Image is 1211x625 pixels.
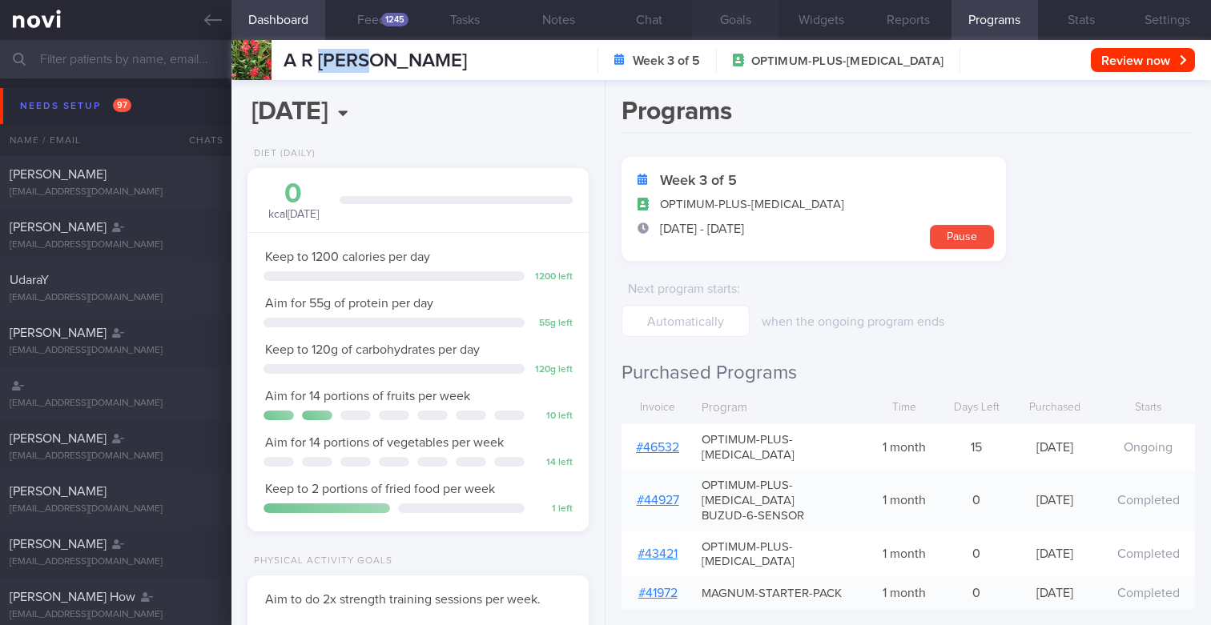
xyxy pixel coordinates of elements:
[1101,577,1194,609] div: Completed
[1008,577,1101,609] div: [DATE]
[533,364,573,376] div: 120 g left
[638,547,678,560] a: #43421
[702,509,804,524] span: BUZUD-6-SENSOR
[113,98,131,112] span: 97
[633,53,700,69] strong: Week 3 of 5
[247,148,316,160] div: Diet (Daily)
[10,327,107,339] span: [PERSON_NAME]
[1091,48,1195,72] button: Review now
[930,225,994,249] button: Pause
[533,411,573,423] div: 10 left
[16,95,135,117] div: Needs setup
[10,591,135,603] span: [PERSON_NAME] How
[167,124,231,156] div: Chats
[10,239,222,251] div: [EMAIL_ADDRESS][DOMAIN_NAME]
[265,297,433,310] span: Aim for 55g of protein per day
[10,345,222,357] div: [EMAIL_ADDRESS][DOMAIN_NAME]
[10,538,107,551] span: [PERSON_NAME]
[660,221,744,237] span: [DATE] - [DATE]
[622,96,1195,133] h1: Programs
[1008,431,1101,463] div: [DATE]
[264,180,324,222] div: kcal [DATE]
[1101,484,1194,516] div: Completed
[628,281,743,297] label: Next program starts :
[702,587,842,602] span: MAGNUM-STARTER-PACK
[702,479,856,509] span: OPTIMUM-PLUS-[MEDICAL_DATA]
[10,274,49,286] span: UdaraY
[10,451,222,463] div: [EMAIL_ADDRESS][DOMAIN_NAME]
[944,484,1008,516] div: 0
[10,556,222,568] div: [EMAIL_ADDRESS][DOMAIN_NAME]
[660,173,737,189] strong: Week 3 of 5
[533,318,573,330] div: 55 g left
[944,538,1008,570] div: 0
[660,197,844,213] span: OPTIMUM-PLUS-[MEDICAL_DATA]
[864,538,944,570] div: 1 month
[284,51,467,70] span: A R [PERSON_NAME]
[637,494,679,507] a: #44927
[265,390,470,403] span: Aim for 14 portions of fruits per week
[864,431,944,463] div: 1 month
[533,457,573,469] div: 14 left
[1101,393,1194,423] div: Starts
[864,484,944,516] div: 1 month
[533,503,573,515] div: 1 left
[10,503,222,515] div: [EMAIL_ADDRESS][DOMAIN_NAME]
[10,485,107,498] span: [PERSON_NAME]
[622,361,1195,385] h2: Purchased Programs
[694,393,864,424] div: Program
[944,393,1008,423] div: Days Left
[10,609,222,621] div: [EMAIL_ADDRESS][DOMAIN_NAME]
[264,180,324,208] div: 0
[265,483,495,495] span: Keep to 2 portions of fried food per week
[751,54,943,70] span: OPTIMUM-PLUS-[MEDICAL_DATA]
[10,432,107,445] span: [PERSON_NAME]
[10,168,107,181] span: [PERSON_NAME]
[265,593,541,606] span: Aim to do 2x strength training sessions per week.
[10,221,107,234] span: [PERSON_NAME]
[864,577,944,609] div: 1 month
[944,431,1008,463] div: 15
[247,555,392,567] div: Physical Activity Goals
[702,540,856,571] span: OPTIMUM-PLUS-[MEDICAL_DATA]
[622,305,750,337] input: Automatically
[702,433,856,463] span: OPTIMUM-PLUS-[MEDICAL_DATA]
[381,13,408,26] div: 1245
[265,250,430,263] span: Keep to 1200 calories per day
[638,587,678,599] a: #41972
[533,271,573,283] div: 1200 left
[622,393,694,423] div: Invoice
[10,292,222,304] div: [EMAIL_ADDRESS][DOMAIN_NAME]
[636,441,679,454] a: #46532
[1008,538,1101,570] div: [DATE]
[10,398,222,410] div: [EMAIL_ADDRESS][DOMAIN_NAME]
[1008,484,1101,516] div: [DATE]
[1008,393,1101,423] div: Purchased
[10,186,222,198] div: [EMAIL_ADDRESS][DOMAIN_NAME]
[1101,431,1194,463] div: Ongoing
[1101,538,1194,570] div: Completed
[864,393,944,423] div: Time
[944,577,1008,609] div: 0
[265,343,480,356] span: Keep to 120g of carbohydrates per day
[265,436,504,449] span: Aim for 14 portions of vegetables per week
[762,314,1022,330] p: when the ongoing program ends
